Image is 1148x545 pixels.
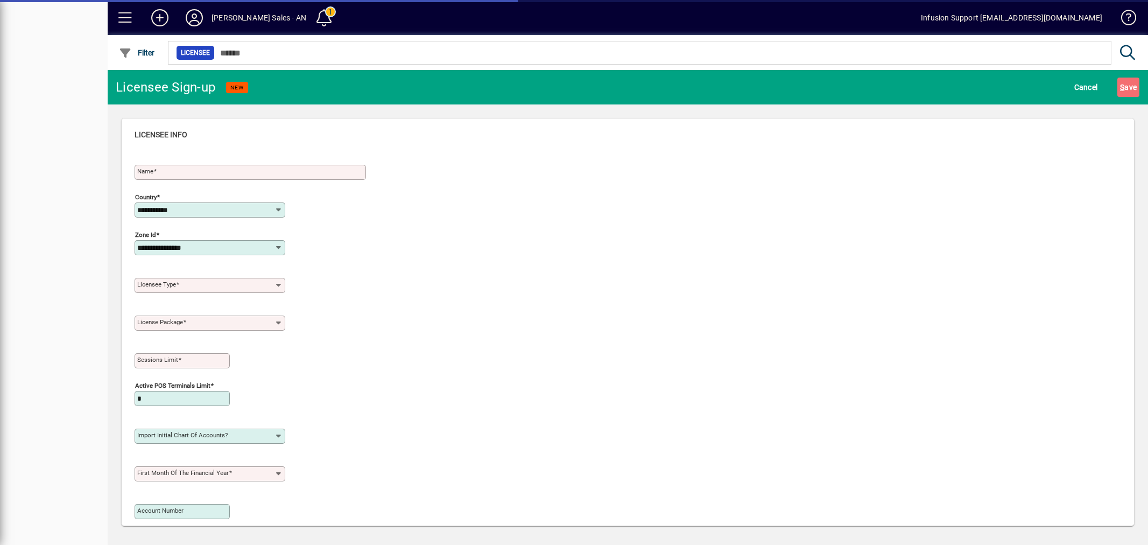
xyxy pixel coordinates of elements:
button: Profile [177,8,212,27]
span: Cancel [1074,79,1098,96]
span: Filter [119,48,155,57]
mat-label: License Package [137,318,183,326]
mat-label: Active POS Terminals Limit [135,382,210,389]
span: ave [1120,79,1137,96]
a: Knowledge Base [1113,2,1135,37]
button: Save [1117,78,1139,97]
button: Cancel [1072,78,1101,97]
button: Add [143,8,177,27]
span: Licensee Info [135,130,187,139]
mat-label: Import initial Chart of Accounts? [137,431,228,439]
button: Filter [116,43,158,62]
mat-label: First month of the financial year [137,469,229,477]
span: Licensee [181,47,210,58]
mat-label: Sessions Limit [137,356,178,364]
mat-label: Zone Id [135,231,156,239]
div: Infusion Support [EMAIL_ADDRESS][DOMAIN_NAME] [921,9,1102,26]
mat-label: Country [135,193,157,201]
mat-label: Licensee Type [137,281,176,288]
div: Licensee Sign-up [116,79,215,96]
div: [PERSON_NAME] Sales - AN [212,9,306,26]
span: S [1120,83,1124,92]
span: NEW [230,84,244,91]
mat-label: Account number [137,507,184,514]
mat-label: Name [137,167,153,175]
